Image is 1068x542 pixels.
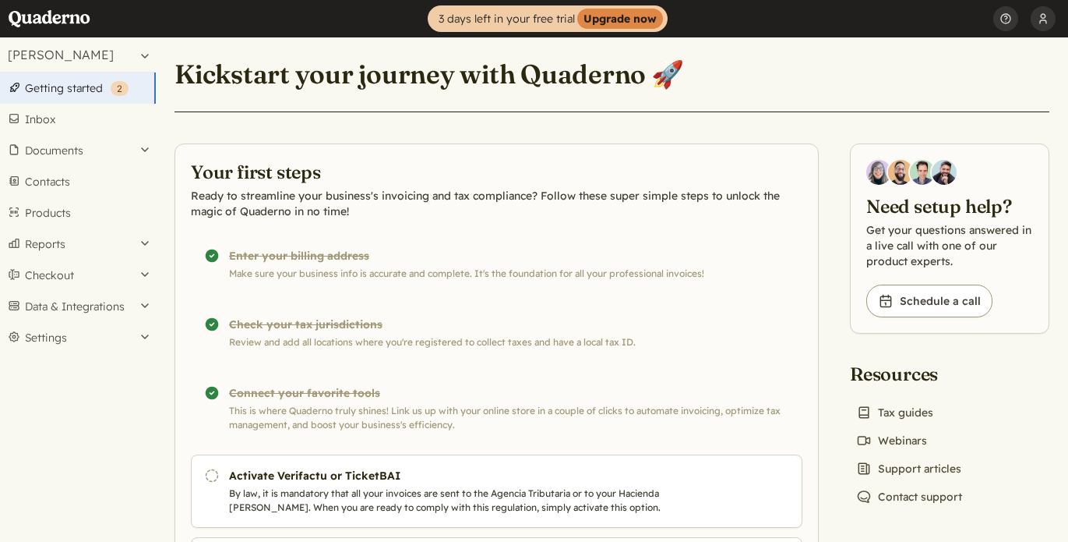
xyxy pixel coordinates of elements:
[229,468,685,484] h3: Activate Verifactu or TicketBAI
[932,160,957,185] img: Javier Rubio, DevRel at Quaderno
[866,160,891,185] img: Diana Carrasco, Account Executive at Quaderno
[850,362,968,387] h2: Resources
[888,160,913,185] img: Jairo Fumero, Account Executive at Quaderno
[910,160,935,185] img: Ivo Oltmans, Business Developer at Quaderno
[866,285,992,317] a: Schedule a call
[866,222,1033,269] p: Get your questions answered in a live call with one of our product experts.
[174,58,684,90] h1: Kickstart your journey with Quaderno 🚀
[850,402,939,423] a: Tax guides
[850,430,933,452] a: Webinars
[191,188,802,219] p: Ready to streamline your business's invoicing and tax compliance? Follow these super simple steps...
[117,83,122,94] span: 2
[229,487,685,515] p: By law, it is mandatory that all your invoices are sent to the Agencia Tributaria or to your Haci...
[866,194,1033,219] h2: Need setup help?
[191,160,802,185] h2: Your first steps
[850,486,968,508] a: Contact support
[191,455,802,528] a: Activate Verifactu or TicketBAI By law, it is mandatory that all your invoices are sent to the Ag...
[577,9,663,29] strong: Upgrade now
[850,458,968,480] a: Support articles
[428,5,668,32] a: 3 days left in your free trialUpgrade now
